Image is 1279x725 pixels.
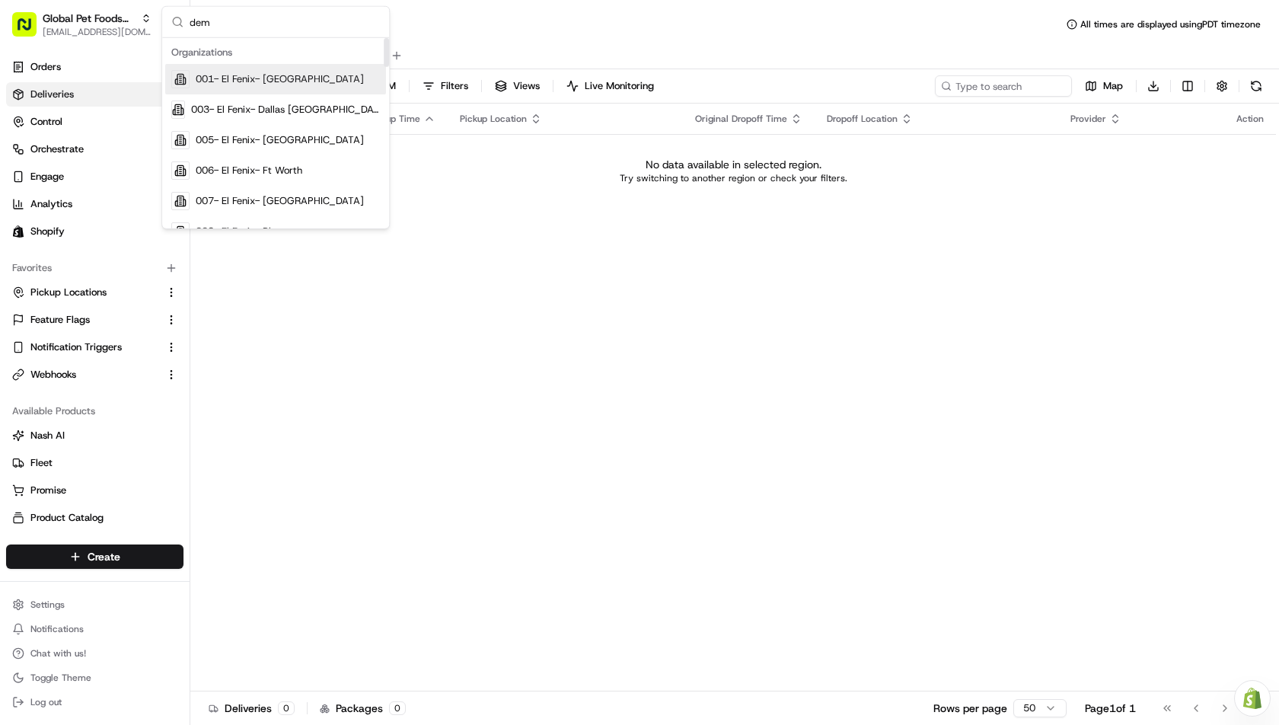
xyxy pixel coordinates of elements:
[6,6,158,43] button: Global Pet Foods National[EMAIL_ADDRESS][DOMAIN_NAME]
[30,340,122,354] span: Notification Triggers
[6,362,183,387] button: Webhooks
[196,225,287,238] span: 008- El Fenix- Plano
[30,672,91,684] span: Toggle Theme
[196,194,364,208] span: 007- El Fenix- [GEOGRAPHIC_DATA]
[12,286,159,299] a: Pickup Locations
[15,14,46,45] img: Nash
[43,26,152,38] button: [EMAIL_ADDRESS][DOMAIN_NAME]
[30,456,53,470] span: Fleet
[389,701,406,715] div: 0
[6,451,183,475] button: Fleet
[162,38,389,228] div: Suggestions
[15,262,40,286] img: Lucas Ferreira
[30,142,84,156] span: Orchestrate
[107,376,184,388] a: Powered byPylon
[6,545,183,569] button: Create
[6,478,183,503] button: Promise
[6,82,183,107] a: Deliveries
[30,340,116,355] span: Knowledge Base
[135,276,166,289] span: [DATE]
[15,197,102,209] div: Past conversations
[32,145,59,172] img: 4281594248423_2fcf9dad9f2a874258b8_72.png
[196,164,302,177] span: 006- El Fenix- Ft Worth
[15,341,27,353] div: 📗
[43,11,135,26] button: Global Pet Foods National
[30,647,86,660] span: Chat with us!
[40,97,274,113] input: Got a question? Start typing here...
[30,236,43,248] img: 1736555255976-a54dd68f-1ca7-489b-9aae-adbdc363a1c4
[165,41,386,64] div: Organizations
[460,113,527,125] span: Pickup Location
[6,219,183,244] a: Shopify
[30,429,65,442] span: Nash AI
[30,197,72,211] span: Analytics
[441,79,468,93] span: Filters
[1085,701,1136,716] div: Page 1 of 1
[30,623,84,635] span: Notifications
[6,280,183,305] button: Pickup Locations
[6,55,183,79] a: Orders
[12,429,177,442] a: Nash AI
[6,192,183,216] a: Analytics
[15,145,43,172] img: 1736555255976-a54dd68f-1ca7-489b-9aae-adbdc363a1c4
[416,75,475,97] button: Filters
[1070,113,1106,125] span: Provider
[12,484,177,497] a: Promise
[15,60,277,85] p: Welcome 👋
[12,511,177,525] a: Product Catalog
[30,511,104,525] span: Product Catalog
[1236,113,1264,125] div: Action
[129,341,141,353] div: 💻
[6,594,183,615] button: Settings
[30,88,74,101] span: Deliveries
[6,256,183,280] div: Favorites
[6,618,183,640] button: Notifications
[6,667,183,688] button: Toggle Theme
[209,701,295,716] div: Deliveries
[30,286,107,299] span: Pickup Locations
[152,377,184,388] span: Pylon
[6,308,183,332] button: Feature Flags
[196,72,364,86] span: 001- El Fenix- [GEOGRAPHIC_DATA]
[278,701,295,715] div: 0
[585,79,654,93] span: Live Monitoring
[30,170,64,184] span: Engage
[47,276,123,289] span: [PERSON_NAME]
[620,172,847,184] p: Try switching to another region or check your filters.
[30,484,66,497] span: Promise
[144,340,244,355] span: API Documentation
[190,7,380,37] input: Search...
[69,145,250,160] div: Start new chat
[513,79,540,93] span: Views
[1103,79,1123,93] span: Map
[30,115,62,129] span: Control
[6,164,183,189] button: Engage
[933,701,1007,716] p: Rows per page
[6,506,183,530] button: Product Catalog
[30,60,61,74] span: Orders
[30,599,65,611] span: Settings
[236,194,277,212] button: See all
[6,643,183,664] button: Chat with us!
[69,160,209,172] div: We're available if you need us!
[123,334,250,361] a: 💻API Documentation
[6,137,183,161] button: Orchestrate
[12,456,177,470] a: Fleet
[6,399,183,423] div: Available Products
[1078,75,1130,97] button: Map
[6,335,183,359] button: Notification Triggers
[259,149,277,168] button: Start new chat
[12,340,159,354] a: Notification Triggers
[12,368,159,382] a: Webhooks
[695,113,787,125] span: Original Dropoff Time
[30,696,62,708] span: Log out
[191,103,380,117] span: 003- El Fenix- Dallas [GEOGRAPHIC_DATA][PERSON_NAME]
[30,313,90,327] span: Feature Flags
[30,225,65,238] span: Shopify
[126,276,132,289] span: •
[6,423,183,448] button: Nash AI
[30,277,43,289] img: 1736555255976-a54dd68f-1ca7-489b-9aae-adbdc363a1c4
[30,368,76,382] span: Webhooks
[935,75,1072,97] input: Type to search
